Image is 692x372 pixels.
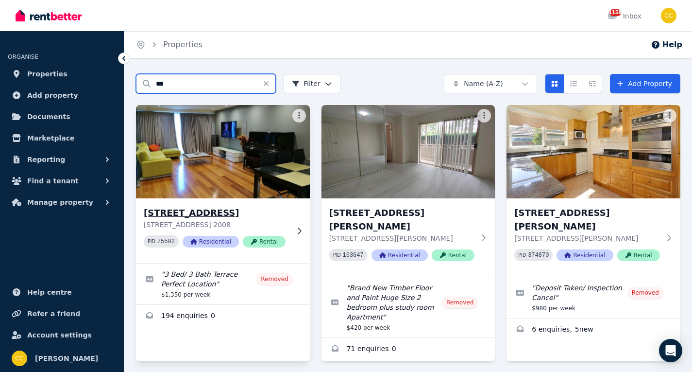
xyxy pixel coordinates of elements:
[148,239,155,244] small: PID
[27,286,72,298] span: Help centre
[661,8,676,23] img: chany chen
[8,304,116,323] a: Refer a friend
[659,339,682,362] div: Open Intercom Messenger
[545,74,602,93] div: View options
[157,238,175,245] code: 75502
[8,64,116,84] a: Properties
[617,249,660,261] span: Rental
[16,8,82,23] img: RentBetter
[371,249,428,261] span: Residential
[27,111,70,123] span: Documents
[514,233,659,243] p: [STREET_ADDRESS][PERSON_NAME]
[292,109,306,123] button: More options
[27,329,92,341] span: Account settings
[144,206,288,220] h3: [STREET_ADDRESS]
[343,252,364,259] code: 163647
[321,105,495,198] img: 1/6-8 Hargrave Road, Auburn
[8,107,116,126] a: Documents
[329,206,474,233] h3: [STREET_ADDRESS][PERSON_NAME]
[608,11,641,21] div: Inbox
[132,103,314,201] img: 1 Teggs Lane, Chippendale
[518,252,526,258] small: PID
[27,68,68,80] span: Properties
[8,193,116,212] button: Manage property
[27,89,78,101] span: Add property
[8,86,116,105] a: Add property
[506,277,680,318] a: Edit listing: Deposit Taken/ Inspection Cancel
[610,74,680,93] a: Add Property
[333,252,341,258] small: PID
[564,74,583,93] button: Compact list view
[284,74,340,93] button: Filter
[8,53,38,60] span: ORGANISE
[8,150,116,169] button: Reporting
[663,109,676,123] button: More options
[292,79,321,89] span: Filter
[506,105,680,198] img: 3 Francis St, Epping
[35,353,98,364] span: [PERSON_NAME]
[8,171,116,191] button: Find a tenant
[8,325,116,345] a: Account settings
[506,105,680,277] a: 3 Francis St, Epping[STREET_ADDRESS][PERSON_NAME][STREET_ADDRESS][PERSON_NAME]PID 374870Residenti...
[609,9,621,16] span: 1158
[321,105,495,277] a: 1/6-8 Hargrave Road, Auburn[STREET_ADDRESS][PERSON_NAME][STREET_ADDRESS][PERSON_NAME]PID 163647Re...
[27,154,65,165] span: Reporting
[262,74,276,93] button: Clear search
[329,233,474,243] p: [STREET_ADDRESS][PERSON_NAME]
[8,283,116,302] a: Help centre
[144,220,288,230] p: [STREET_ADDRESS] 2008
[12,351,27,366] img: chany chen
[506,319,680,342] a: Enquiries for 3 Francis St, Epping
[8,128,116,148] a: Marketplace
[136,264,310,304] a: Edit listing: 3 Bed/ 3 Bath Terrace Perfect Location
[444,74,537,93] button: Name (A-Z)
[243,236,286,248] span: Rental
[432,249,474,261] span: Rental
[477,109,491,123] button: More options
[545,74,564,93] button: Card view
[583,74,602,93] button: Expanded list view
[321,338,495,361] a: Enquiries for 1/6-8 Hargrave Road, Auburn
[464,79,503,89] span: Name (A-Z)
[124,31,214,58] nav: Breadcrumb
[27,196,93,208] span: Manage property
[514,206,659,233] h3: [STREET_ADDRESS][PERSON_NAME]
[27,132,74,144] span: Marketplace
[321,277,495,337] a: Edit listing: Brand New Timber Floor and Paint Huge Size 2 bedroom plus study room Apartment
[27,175,79,187] span: Find a tenant
[183,236,239,248] span: Residential
[557,249,613,261] span: Residential
[651,39,682,51] button: Help
[136,105,310,263] a: 1 Teggs Lane, Chippendale[STREET_ADDRESS][STREET_ADDRESS] 2008PID 75502ResidentialRental
[136,305,310,328] a: Enquiries for 1 Teggs Lane, Chippendale
[528,252,549,259] code: 374870
[27,308,80,319] span: Refer a friend
[163,40,203,49] a: Properties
